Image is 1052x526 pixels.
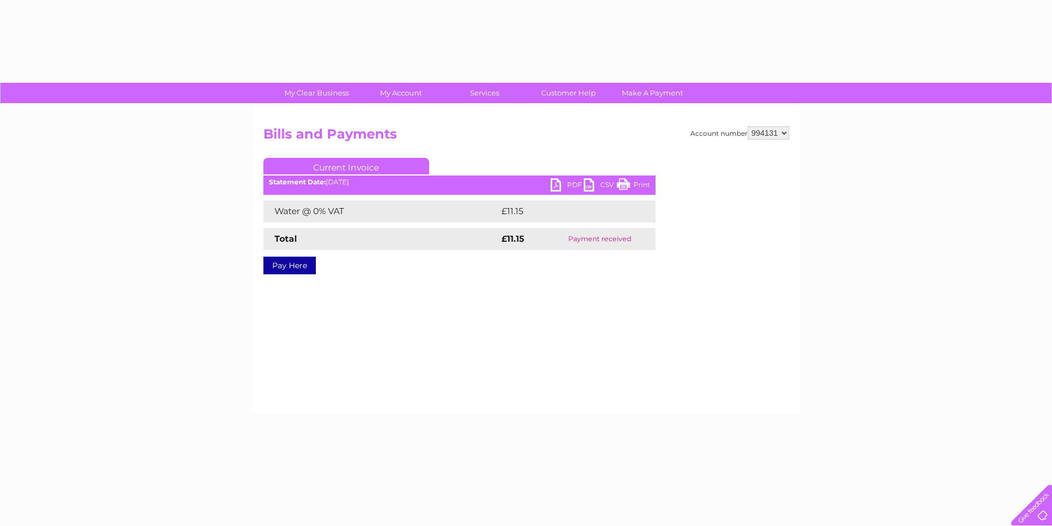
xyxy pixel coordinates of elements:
a: Services [439,83,530,103]
a: My Clear Business [271,83,362,103]
a: Customer Help [523,83,614,103]
td: £11.15 [499,200,630,222]
a: Make A Payment [607,83,698,103]
h2: Bills and Payments [263,126,789,147]
a: My Account [355,83,446,103]
strong: Total [274,233,297,244]
a: Pay Here [263,257,316,274]
div: [DATE] [263,178,655,186]
a: CSV [584,178,617,194]
a: PDF [551,178,584,194]
td: Payment received [544,228,655,250]
strong: £11.15 [501,233,524,244]
a: Print [617,178,650,194]
div: Account number [690,126,789,140]
b: Statement Date: [269,178,326,186]
a: Current Invoice [263,158,429,174]
td: Water @ 0% VAT [263,200,499,222]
